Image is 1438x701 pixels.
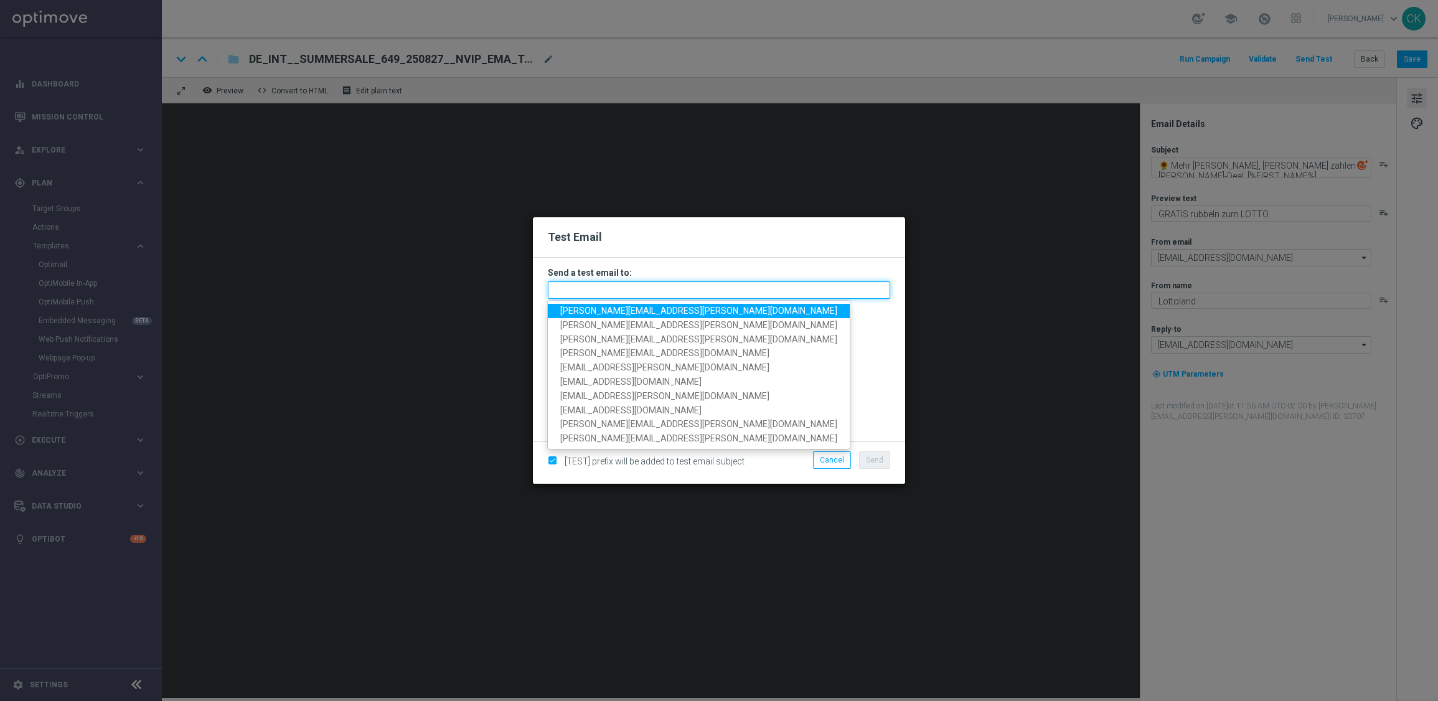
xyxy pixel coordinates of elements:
a: [PERSON_NAME][EMAIL_ADDRESS][PERSON_NAME][DOMAIN_NAME] [548,332,850,346]
a: [PERSON_NAME][EMAIL_ADDRESS][DOMAIN_NAME] [548,346,850,360]
a: [PERSON_NAME][EMAIL_ADDRESS][PERSON_NAME][DOMAIN_NAME] [548,318,850,332]
h3: Send a test email to: [548,267,890,278]
span: [PERSON_NAME][EMAIL_ADDRESS][DOMAIN_NAME] [560,348,769,358]
span: [PERSON_NAME][EMAIL_ADDRESS][PERSON_NAME][DOMAIN_NAME] [560,306,837,316]
a: [EMAIL_ADDRESS][PERSON_NAME][DOMAIN_NAME] [548,360,850,375]
a: [EMAIL_ADDRESS][DOMAIN_NAME] [548,403,850,417]
span: [EMAIL_ADDRESS][PERSON_NAME][DOMAIN_NAME] [560,362,769,372]
span: [PERSON_NAME][EMAIL_ADDRESS][PERSON_NAME][DOMAIN_NAME] [560,433,837,443]
h2: Test Email [548,230,890,245]
button: Send [859,451,890,469]
span: [EMAIL_ADDRESS][DOMAIN_NAME] [560,377,702,387]
a: [EMAIL_ADDRESS][PERSON_NAME][DOMAIN_NAME] [548,389,850,403]
span: [PERSON_NAME][EMAIL_ADDRESS][PERSON_NAME][DOMAIN_NAME] [560,419,837,429]
span: [PERSON_NAME][EMAIL_ADDRESS][PERSON_NAME][DOMAIN_NAME] [560,320,837,330]
span: Send [866,456,883,464]
span: [EMAIL_ADDRESS][DOMAIN_NAME] [560,405,702,415]
a: [PERSON_NAME][EMAIL_ADDRESS][PERSON_NAME][DOMAIN_NAME] [548,304,850,318]
span: [PERSON_NAME][EMAIL_ADDRESS][PERSON_NAME][DOMAIN_NAME] [560,334,837,344]
a: [EMAIL_ADDRESS][DOMAIN_NAME] [548,375,850,389]
span: [TEST] prefix will be added to test email subject [565,456,745,466]
span: [EMAIL_ADDRESS][PERSON_NAME][DOMAIN_NAME] [560,391,769,401]
button: Cancel [813,451,851,469]
a: [PERSON_NAME][EMAIL_ADDRESS][PERSON_NAME][DOMAIN_NAME] [548,417,850,431]
a: [PERSON_NAME][EMAIL_ADDRESS][PERSON_NAME][DOMAIN_NAME] [548,431,850,446]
